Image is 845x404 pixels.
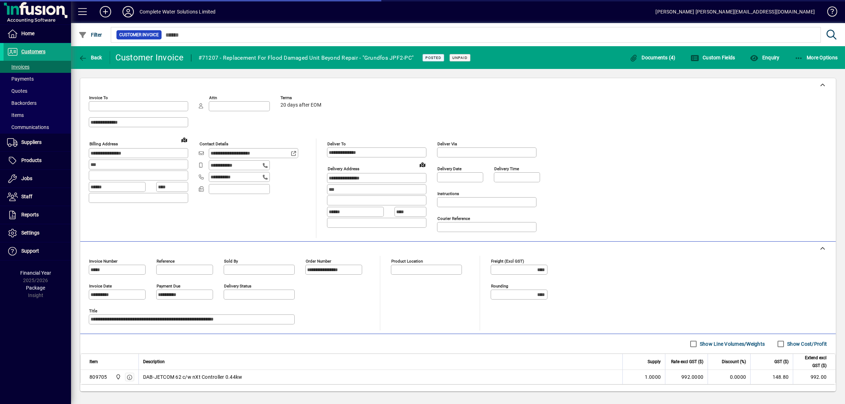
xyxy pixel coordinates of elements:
span: Unpaid [452,55,468,60]
button: Filter [77,28,104,41]
span: Description [143,358,165,366]
span: Suppliers [21,139,42,145]
span: Terms [280,96,323,100]
span: Extend excl GST ($) [797,354,827,370]
div: Customer Invoice [115,52,184,63]
mat-label: Delivery time [494,166,519,171]
mat-label: Attn [209,95,217,100]
div: Complete Water Solutions Limited [140,6,216,17]
span: 20 days after EOM [280,102,321,108]
span: Posted [425,55,441,60]
span: Home [21,31,34,36]
a: Communications [4,121,71,133]
mat-label: Rounding [491,284,508,289]
span: Products [21,157,42,163]
a: Support [4,242,71,260]
a: Settings [4,224,71,242]
span: Quotes [7,88,27,94]
span: 1.0000 [645,373,661,381]
button: Documents (4) [628,51,677,64]
a: Payments [4,73,71,85]
mat-label: Sold by [224,259,238,264]
span: Backorders [7,100,37,106]
mat-label: Product location [391,259,423,264]
span: Back [78,55,102,60]
span: Jobs [21,176,32,181]
a: Reports [4,206,71,224]
span: Invoices [7,64,29,70]
a: View on map [417,159,428,170]
a: Jobs [4,170,71,188]
mat-label: Deliver via [437,141,457,146]
a: Suppliers [4,134,71,151]
span: Reports [21,212,39,217]
td: 992.00 [793,370,835,384]
span: More Options [795,55,838,60]
span: Documents (4) [629,55,676,60]
app-page-header-button: Back [71,51,110,64]
span: Item [89,358,98,366]
span: Support [21,248,39,254]
span: Enquiry [750,55,779,60]
a: Invoices [4,61,71,73]
mat-label: Delivery date [437,166,462,171]
a: View on map [179,134,190,145]
span: Communications [7,124,49,130]
span: Financial Year [20,270,51,276]
span: Supply [648,358,661,366]
a: Items [4,109,71,121]
mat-label: Order number [306,259,331,264]
span: DAB-JETCOM 62 c/w nXt Controller 0.44kw [143,373,242,381]
span: Package [26,285,45,291]
mat-label: Payment due [157,284,180,289]
button: Add [94,5,117,18]
div: 992.0000 [670,373,703,381]
span: Staff [21,194,32,199]
mat-label: Freight (excl GST) [491,259,524,264]
mat-label: Delivery status [224,284,251,289]
label: Show Cost/Profit [786,340,827,348]
span: Filter [78,32,102,38]
td: 0.0000 [708,370,750,384]
button: Back [77,51,104,64]
span: GST ($) [774,358,789,366]
span: Items [7,112,24,118]
mat-label: Deliver To [327,141,346,146]
a: Products [4,152,71,169]
span: Settings [21,230,39,236]
a: Staff [4,188,71,206]
div: 809705 [89,373,107,381]
a: Quotes [4,85,71,97]
span: Customer Invoice [119,31,159,38]
mat-label: Invoice number [89,259,118,264]
a: Home [4,25,71,43]
span: Payments [7,76,34,82]
mat-label: Reference [157,259,175,264]
span: Customers [21,49,45,54]
mat-label: Instructions [437,191,459,196]
div: [PERSON_NAME] [PERSON_NAME][EMAIL_ADDRESS][DOMAIN_NAME] [655,6,815,17]
a: Knowledge Base [822,1,836,25]
mat-label: Title [89,308,97,313]
mat-label: Invoice To [89,95,108,100]
span: Discount (%) [722,358,746,366]
button: More Options [793,51,840,64]
span: Motueka [114,373,122,381]
div: #71207 - Replacement For Flood Damaged Unit Beyond Repair - "Grundfos JPF2-PC" [198,52,414,64]
mat-label: Invoice date [89,284,112,289]
button: Custom Fields [689,51,737,64]
td: 148.80 [750,370,793,384]
a: Backorders [4,97,71,109]
button: Profile [117,5,140,18]
label: Show Line Volumes/Weights [698,340,765,348]
span: Custom Fields [691,55,735,60]
mat-label: Courier Reference [437,216,470,221]
button: Enquiry [748,51,781,64]
span: Rate excl GST ($) [671,358,703,366]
